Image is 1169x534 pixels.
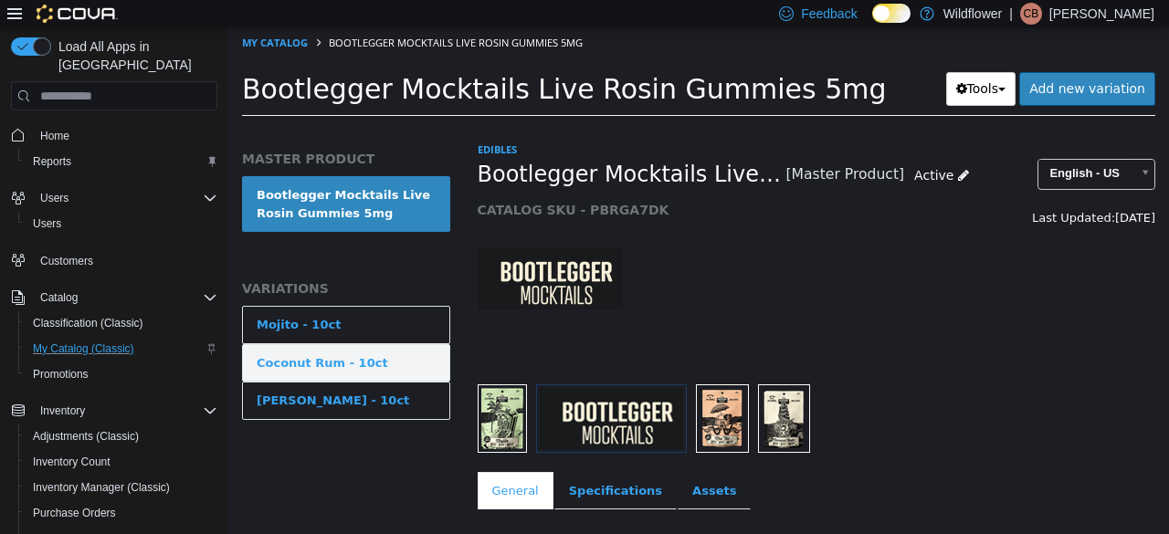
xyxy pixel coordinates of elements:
[249,134,558,162] span: Bootlegger Mocktails Live Rosin Gummies 5mg
[1020,3,1042,25] div: Crystale Bernander
[33,506,116,520] span: Purchase Orders
[26,363,217,385] span: Promotions
[40,191,68,205] span: Users
[40,403,85,418] span: Inventory
[33,125,77,147] a: Home
[449,445,522,484] a: Assets
[14,9,79,23] a: My Catalog
[26,476,177,498] a: Inventory Manager (Classic)
[1049,3,1154,25] p: [PERSON_NAME]
[33,187,217,209] span: Users
[33,341,134,356] span: My Catalog (Classic)
[26,425,146,447] a: Adjustments (Classic)
[14,254,222,270] h5: VARIATIONS
[28,289,112,308] div: Mojito - 10ct
[249,116,289,130] a: Edibles
[18,424,225,449] button: Adjustments (Classic)
[249,175,751,192] h5: CATALOG SKU - PBRGA7DK
[26,451,217,473] span: Inventory Count
[249,221,395,283] img: 150
[33,123,217,146] span: Home
[558,141,677,156] small: [Master Product]
[33,429,139,444] span: Adjustments (Classic)
[26,476,217,498] span: Inventory Manager (Classic)
[33,316,143,330] span: Classification (Classic)
[804,184,887,198] span: Last Updated:
[4,185,225,211] button: Users
[26,213,68,235] a: Users
[26,363,96,385] a: Promotions
[14,150,222,205] a: Bootlegger Mocktails Live Rosin Gummies 5mg
[4,398,225,424] button: Inventory
[33,367,89,382] span: Promotions
[37,5,118,23] img: Cova
[887,184,927,198] span: [DATE]
[14,47,658,79] span: Bootlegger Mocktails Live Rosin Gummies 5mg
[26,151,217,173] span: Reports
[18,361,225,387] button: Promotions
[26,338,142,360] a: My Catalog (Classic)
[943,3,1003,25] p: Wildflower
[18,310,225,336] button: Classification (Classic)
[872,4,911,23] input: Dark Mode
[33,216,61,231] span: Users
[33,287,85,309] button: Catalog
[18,149,225,174] button: Reports
[26,425,217,447] span: Adjustments (Classic)
[4,121,225,148] button: Home
[40,129,69,143] span: Home
[40,290,78,305] span: Catalog
[33,480,170,495] span: Inventory Manager (Classic)
[26,502,123,524] a: Purchase Orders
[33,250,100,272] a: Customers
[791,46,927,79] a: Add new variation
[33,400,217,422] span: Inventory
[28,328,160,346] div: Coconut Rum - 10ct
[4,247,225,274] button: Customers
[100,9,354,23] span: Bootlegger Mocktails Live Rosin Gummies 5mg
[18,211,225,236] button: Users
[18,500,225,526] button: Purchase Orders
[33,154,71,169] span: Reports
[26,502,217,524] span: Purchase Orders
[33,187,76,209] button: Users
[26,312,151,334] a: Classification (Classic)
[26,451,118,473] a: Inventory Count
[801,5,857,23] span: Feedback
[26,312,217,334] span: Classification (Classic)
[18,449,225,475] button: Inventory Count
[26,151,79,173] a: Reports
[28,365,181,383] div: [PERSON_NAME] - 10ct
[718,46,788,79] button: Tools
[18,336,225,361] button: My Catalog (Classic)
[26,213,217,235] span: Users
[40,254,93,268] span: Customers
[1024,3,1039,25] span: CB
[686,141,725,156] span: Active
[326,445,448,484] a: Specifications
[33,455,111,469] span: Inventory Count
[33,249,217,272] span: Customers
[249,445,325,484] a: General
[4,285,225,310] button: Catalog
[809,132,927,163] a: English - US
[18,475,225,500] button: Inventory Manager (Classic)
[26,338,217,360] span: My Catalog (Classic)
[51,37,217,74] span: Load All Apps in [GEOGRAPHIC_DATA]
[33,400,92,422] button: Inventory
[810,133,902,162] span: English - US
[14,124,222,141] h5: MASTER PRODUCT
[33,287,217,309] span: Catalog
[1009,3,1013,25] p: |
